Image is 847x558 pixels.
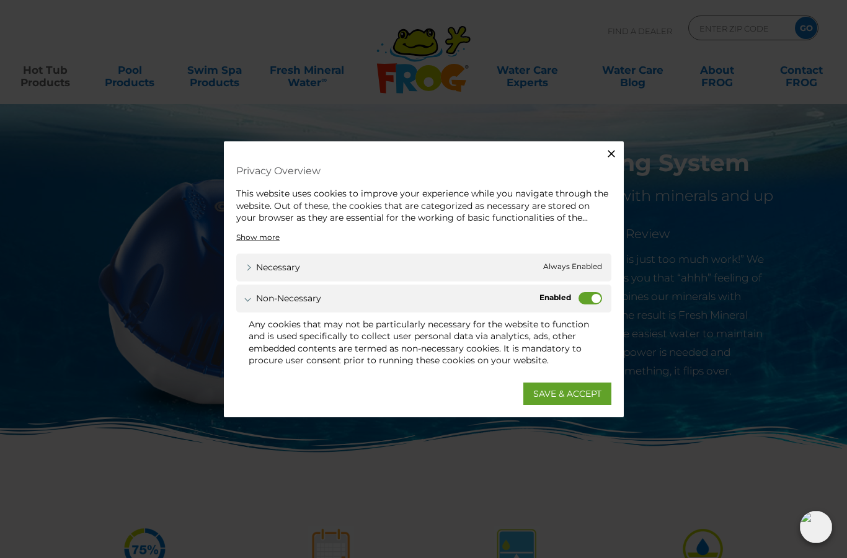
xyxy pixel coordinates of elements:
a: SAVE & ACCEPT [523,383,611,405]
h4: Privacy Overview [236,159,611,181]
a: Non-necessary [246,291,321,304]
span: Always Enabled [543,260,602,273]
a: Necessary [246,260,300,273]
div: This website uses cookies to improve your experience while you navigate through the website. Out ... [236,187,611,224]
div: Any cookies that may not be particularly necessary for the website to function and is used specif... [249,318,599,366]
img: openIcon [800,511,832,543]
a: Show more [236,231,280,242]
